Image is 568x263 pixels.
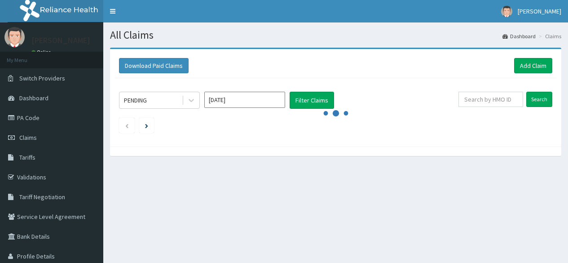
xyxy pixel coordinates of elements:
a: Dashboard [502,32,536,40]
img: User Image [501,6,512,17]
a: Online [31,49,53,55]
span: Dashboard [19,94,48,102]
span: Switch Providers [19,74,65,82]
span: Claims [19,134,37,142]
span: Tariff Negotiation [19,193,65,201]
a: Previous page [125,121,129,129]
li: Claims [537,32,561,40]
input: Select Month and Year [204,92,285,108]
span: [PERSON_NAME] [518,7,561,15]
h1: All Claims [110,29,561,41]
div: PENDING [124,96,147,105]
button: Download Paid Claims [119,58,189,73]
p: [PERSON_NAME] [31,36,90,45]
a: Add Claim [514,58,552,73]
a: Next page [145,121,148,129]
button: Filter Claims [290,92,334,109]
input: Search by HMO ID [458,92,523,107]
img: User Image [4,27,25,47]
svg: audio-loading [322,100,349,127]
input: Search [526,92,552,107]
span: Tariffs [19,153,35,161]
